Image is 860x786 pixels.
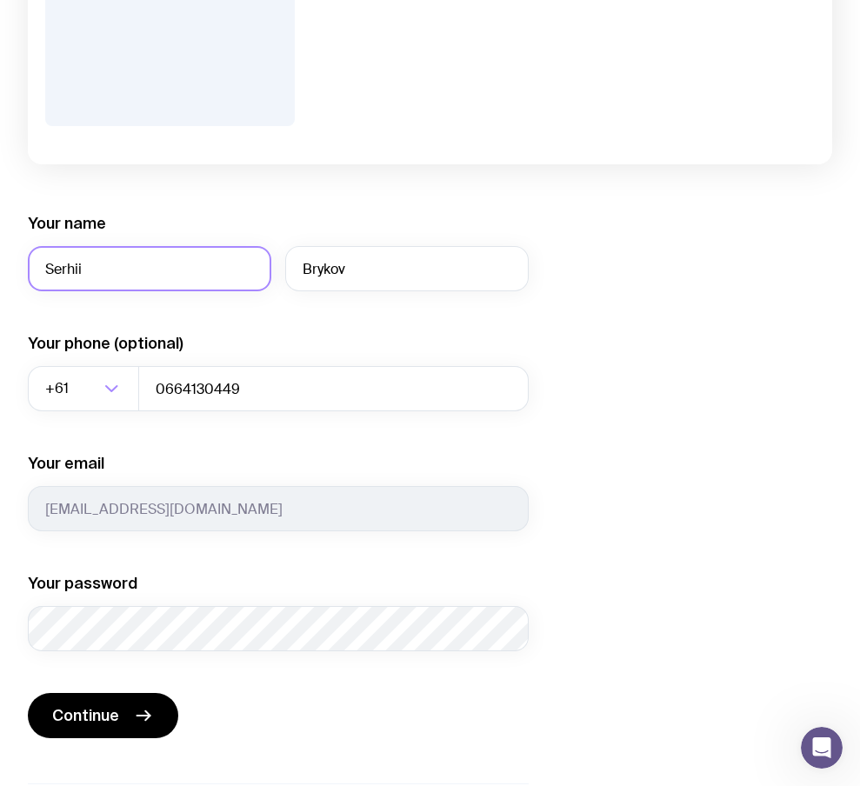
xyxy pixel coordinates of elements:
label: Your password [28,573,137,594]
label: Your email [28,453,104,474]
input: Last name [285,246,529,291]
label: Your phone (optional) [28,333,183,354]
input: 0400123456 [138,366,529,411]
iframe: Intercom live chat [801,727,843,769]
span: +61 [45,366,72,411]
button: Continue [28,693,178,738]
input: First name [28,246,271,291]
label: Your name [28,213,106,234]
div: Search for option [28,366,139,411]
input: Search for option [72,366,99,411]
span: Continue [52,705,119,726]
input: you@email.com [28,486,529,531]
